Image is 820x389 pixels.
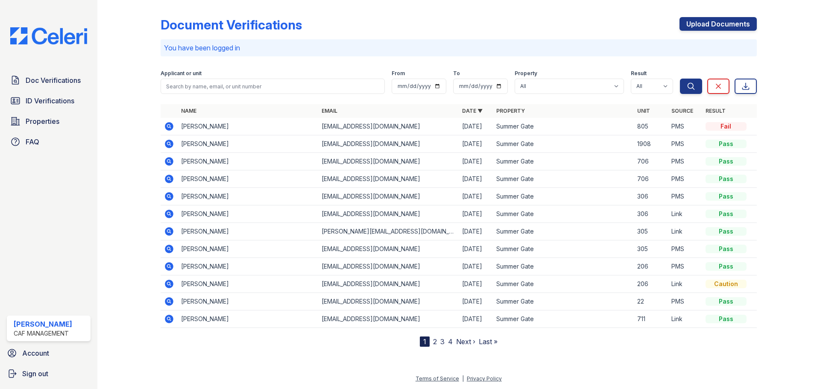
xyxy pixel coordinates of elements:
td: [DATE] [459,205,493,223]
td: [PERSON_NAME] [178,135,318,153]
td: [EMAIL_ADDRESS][DOMAIN_NAME] [318,275,459,293]
div: Pass [706,262,747,271]
div: Caution [706,280,747,288]
td: [PERSON_NAME][EMAIL_ADDRESS][DOMAIN_NAME] [318,223,459,240]
td: PMS [668,293,702,310]
td: Summer Gate [493,170,633,188]
td: [DATE] [459,293,493,310]
a: Name [181,108,196,114]
td: [EMAIL_ADDRESS][DOMAIN_NAME] [318,118,459,135]
label: Result [631,70,647,77]
a: Property [496,108,525,114]
td: [PERSON_NAME] [178,205,318,223]
div: Pass [706,297,747,306]
a: 3 [440,337,445,346]
td: [PERSON_NAME] [178,310,318,328]
td: Summer Gate [493,293,633,310]
td: [DATE] [459,153,493,170]
td: 305 [634,223,668,240]
a: 4 [448,337,453,346]
label: Applicant or unit [161,70,202,77]
img: CE_Logo_Blue-a8612792a0a2168367f1c8372b55b34899dd931a85d93a1a3d3e32e68fde9ad4.png [3,27,94,44]
td: [EMAIL_ADDRESS][DOMAIN_NAME] [318,310,459,328]
td: [PERSON_NAME] [178,258,318,275]
span: Sign out [22,369,48,379]
button: Sign out [3,365,94,382]
td: PMS [668,240,702,258]
td: [PERSON_NAME] [178,188,318,205]
div: Pass [706,227,747,236]
a: Unit [637,108,650,114]
div: Pass [706,245,747,253]
td: [EMAIL_ADDRESS][DOMAIN_NAME] [318,153,459,170]
label: From [392,70,405,77]
a: Properties [7,113,91,130]
td: [DATE] [459,118,493,135]
td: [PERSON_NAME] [178,240,318,258]
td: PMS [668,188,702,205]
div: Pass [706,315,747,323]
td: 805 [634,118,668,135]
div: Pass [706,210,747,218]
td: Summer Gate [493,310,633,328]
div: Fail [706,122,747,131]
span: Account [22,348,49,358]
td: Summer Gate [493,188,633,205]
div: | [462,375,464,382]
td: Summer Gate [493,118,633,135]
a: Doc Verifications [7,72,91,89]
td: 706 [634,153,668,170]
td: [DATE] [459,258,493,275]
td: Summer Gate [493,258,633,275]
td: PMS [668,118,702,135]
td: Summer Gate [493,153,633,170]
a: FAQ [7,133,91,150]
td: 206 [634,275,668,293]
a: 2 [433,337,437,346]
a: Date ▼ [462,108,483,114]
td: [DATE] [459,310,493,328]
td: [DATE] [459,223,493,240]
td: 22 [634,293,668,310]
td: [DATE] [459,135,493,153]
div: 1 [420,336,430,347]
div: Pass [706,192,747,201]
span: Doc Verifications [26,75,81,85]
a: ID Verifications [7,92,91,109]
td: PMS [668,135,702,153]
a: Account [3,345,94,362]
td: [EMAIL_ADDRESS][DOMAIN_NAME] [318,135,459,153]
a: Email [322,108,337,114]
input: Search by name, email, or unit number [161,79,385,94]
div: Pass [706,140,747,148]
div: Pass [706,175,747,183]
p: You have been logged in [164,43,753,53]
td: 706 [634,170,668,188]
td: [DATE] [459,275,493,293]
td: PMS [668,170,702,188]
td: Link [668,275,702,293]
span: FAQ [26,137,39,147]
label: Property [515,70,537,77]
td: [DATE] [459,170,493,188]
td: Link [668,205,702,223]
td: 306 [634,205,668,223]
td: [DATE] [459,188,493,205]
td: [PERSON_NAME] [178,275,318,293]
td: Link [668,223,702,240]
td: Summer Gate [493,135,633,153]
td: [EMAIL_ADDRESS][DOMAIN_NAME] [318,205,459,223]
td: [EMAIL_ADDRESS][DOMAIN_NAME] [318,170,459,188]
span: ID Verifications [26,96,74,106]
td: Summer Gate [493,223,633,240]
a: Privacy Policy [467,375,502,382]
td: 305 [634,240,668,258]
a: Upload Documents [679,17,757,31]
td: [PERSON_NAME] [178,153,318,170]
td: [PERSON_NAME] [178,293,318,310]
td: Summer Gate [493,275,633,293]
a: Last » [479,337,498,346]
td: [EMAIL_ADDRESS][DOMAIN_NAME] [318,240,459,258]
td: [EMAIL_ADDRESS][DOMAIN_NAME] [318,258,459,275]
td: 1908 [634,135,668,153]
